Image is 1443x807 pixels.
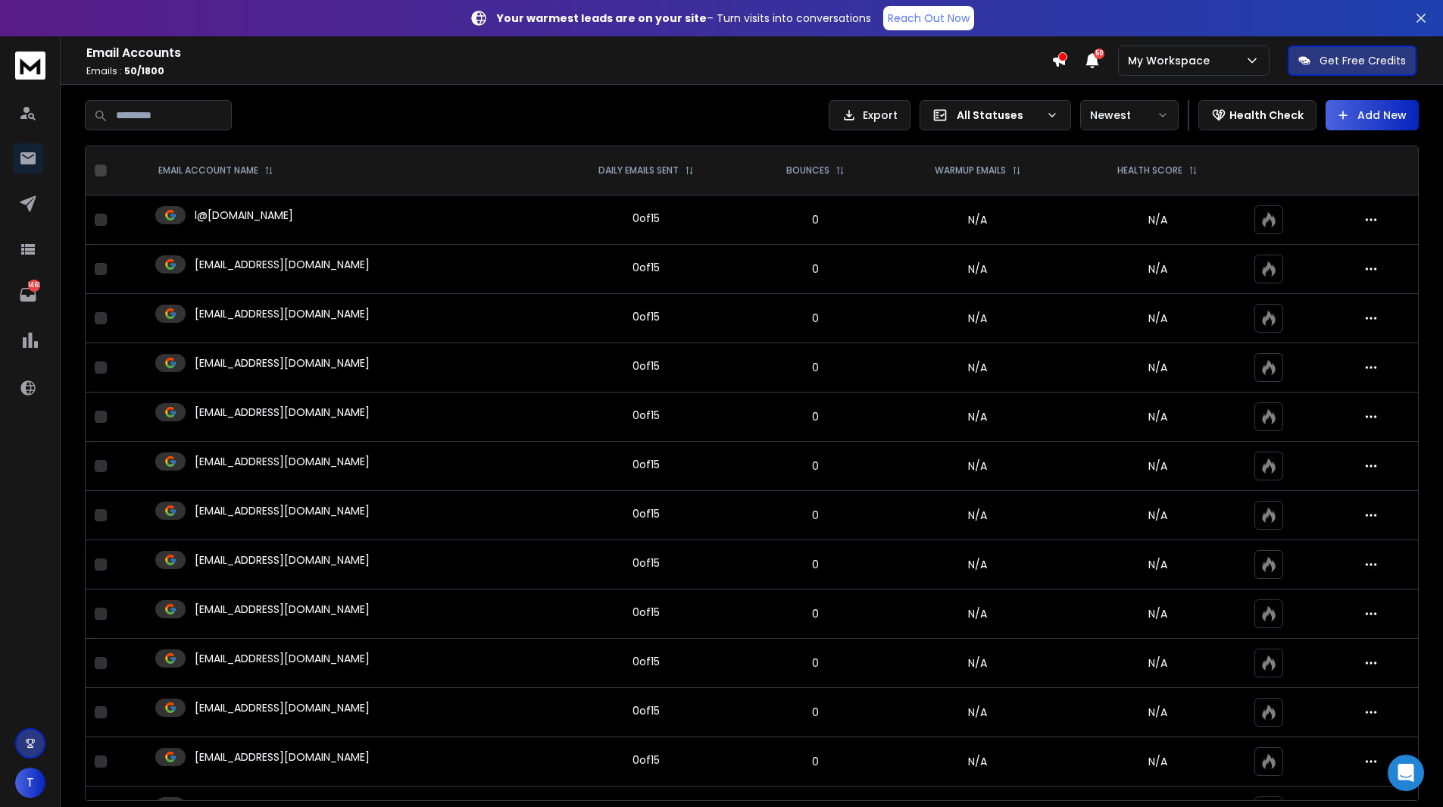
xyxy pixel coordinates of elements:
[885,393,1070,442] td: N/A
[124,64,164,77] span: 50 / 1800
[632,654,660,669] div: 0 of 15
[1288,45,1416,76] button: Get Free Credits
[195,306,370,321] p: [EMAIL_ADDRESS][DOMAIN_NAME]
[1094,48,1104,59] span: 50
[195,454,370,469] p: [EMAIL_ADDRESS][DOMAIN_NAME]
[756,458,876,474] p: 0
[632,260,660,275] div: 0 of 15
[1079,557,1236,572] p: N/A
[1079,754,1236,769] p: N/A
[497,11,707,26] strong: Your warmest leads are on your site
[497,11,871,26] p: – Turn visits into conversations
[632,555,660,571] div: 0 of 15
[885,343,1070,393] td: N/A
[1079,311,1236,326] p: N/A
[885,491,1070,540] td: N/A
[86,44,1051,62] h1: Email Accounts
[756,655,876,671] p: 0
[885,195,1070,245] td: N/A
[632,408,660,423] div: 0 of 15
[598,164,679,177] p: DAILY EMAILS SENT
[756,508,876,523] p: 0
[195,257,370,272] p: [EMAIL_ADDRESS][DOMAIN_NAME]
[1079,458,1236,474] p: N/A
[885,245,1070,294] td: N/A
[15,768,45,798] button: T
[632,703,660,718] div: 0 of 15
[829,100,910,130] button: Export
[1079,705,1236,720] p: N/A
[632,457,660,472] div: 0 of 15
[885,294,1070,343] td: N/A
[632,506,660,521] div: 0 of 15
[1079,508,1236,523] p: N/A
[195,552,370,568] p: [EMAIL_ADDRESS][DOMAIN_NAME]
[1117,164,1182,177] p: HEALTH SCORE
[195,355,370,371] p: [EMAIL_ADDRESS][DOMAIN_NAME]
[1079,606,1236,621] p: N/A
[195,700,370,715] p: [EMAIL_ADDRESS][DOMAIN_NAME]
[1079,261,1236,277] p: N/A
[885,442,1070,491] td: N/A
[756,409,876,424] p: 0
[883,6,974,30] a: Reach Out Now
[158,164,273,177] div: EMAIL ACCOUNT NAME
[15,52,45,80] img: logo
[86,65,1051,77] p: Emails :
[1079,212,1236,227] p: N/A
[885,688,1070,737] td: N/A
[1388,755,1424,791] div: Open Intercom Messenger
[195,602,370,617] p: [EMAIL_ADDRESS][DOMAIN_NAME]
[957,108,1040,123] p: All Statuses
[756,557,876,572] p: 0
[632,211,660,226] div: 0 of 15
[756,261,876,277] p: 0
[756,360,876,375] p: 0
[1326,100,1419,130] button: Add New
[756,212,876,227] p: 0
[888,11,970,26] p: Reach Out Now
[1079,655,1236,671] p: N/A
[1229,108,1304,123] p: Health Check
[885,639,1070,688] td: N/A
[756,311,876,326] p: 0
[756,606,876,621] p: 0
[632,605,660,620] div: 0 of 15
[1080,100,1179,130] button: Newest
[885,590,1070,639] td: N/A
[935,164,1006,177] p: WARMUP EMAILS
[632,752,660,768] div: 0 of 15
[195,405,370,420] p: [EMAIL_ADDRESS][DOMAIN_NAME]
[28,280,40,292] p: 1461
[786,164,829,177] p: BOUNCES
[1079,360,1236,375] p: N/A
[756,754,876,769] p: 0
[13,280,43,310] a: 1461
[1198,100,1317,130] button: Health Check
[195,749,370,765] p: [EMAIL_ADDRESS][DOMAIN_NAME]
[1079,409,1236,424] p: N/A
[1128,53,1216,68] p: My Workspace
[756,705,876,720] p: 0
[1320,53,1406,68] p: Get Free Credits
[885,737,1070,787] td: N/A
[195,503,370,518] p: [EMAIL_ADDRESS][DOMAIN_NAME]
[632,358,660,374] div: 0 of 15
[195,208,293,223] p: l@[DOMAIN_NAME]
[195,651,370,666] p: [EMAIL_ADDRESS][DOMAIN_NAME]
[632,309,660,324] div: 0 of 15
[885,540,1070,590] td: N/A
